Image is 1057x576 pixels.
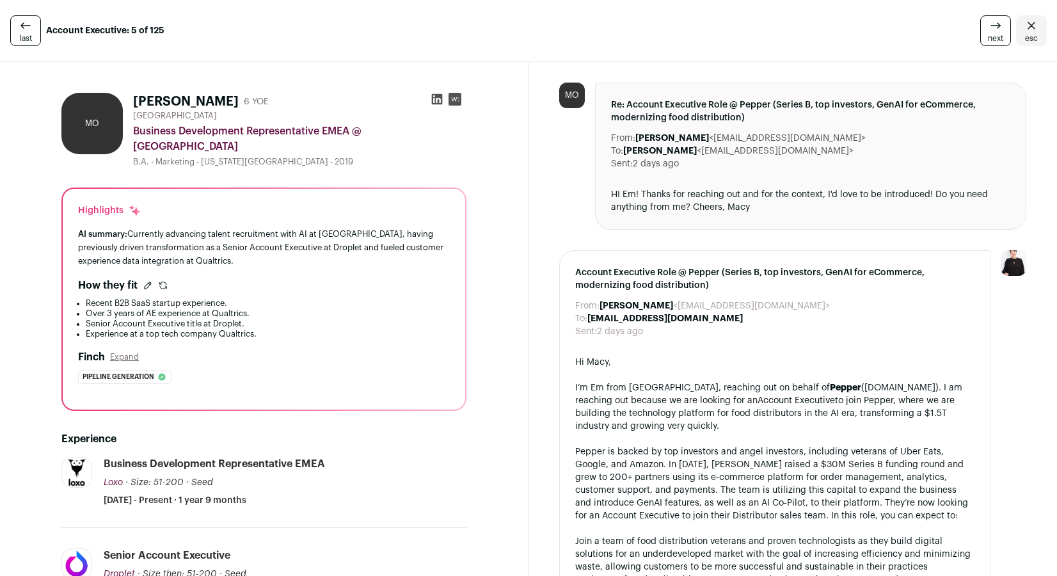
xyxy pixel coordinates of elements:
strong: Account Executive: 5 of 125 [46,24,164,37]
b: [PERSON_NAME] [635,134,709,143]
dt: To: [575,312,587,325]
dt: To: [611,145,623,157]
span: Account Executive Role @ Pepper (Series B, top investors, GenAI for eCommerce, modernizing food d... [575,266,974,292]
dt: Sent: [575,325,597,338]
a: Close [1016,15,1047,46]
h2: Experience [61,431,466,447]
li: Join a team of food distribution veterans and proven technologists as they build digital solution... [575,535,974,573]
a: last [10,15,41,46]
span: Pipeline generation [83,371,154,383]
dd: 2 days ago [633,157,679,170]
div: B.A. - Marketing - [US_STATE][GEOGRAPHIC_DATA] - 2019 [133,157,466,167]
span: · [186,476,189,489]
dd: <[EMAIL_ADDRESS][DOMAIN_NAME]> [635,132,866,145]
li: Senior Account Executive title at Droplet. [86,319,450,329]
img: 9240684-medium_jpg [1001,250,1026,276]
span: [GEOGRAPHIC_DATA] [133,111,217,121]
div: Pepper is backed by top investors and angel investors, including veterans of Uber Eats, Google, a... [575,445,974,522]
span: AI summary: [78,230,127,238]
h2: How they fit [78,278,138,293]
h2: Finch [78,349,105,365]
dt: Sent: [611,157,633,170]
div: MO [559,83,585,108]
dd: <[EMAIL_ADDRESS][DOMAIN_NAME]> [623,145,854,157]
div: Senior Account Executive [104,548,230,563]
li: Recent B2B SaaS startup experience. [86,298,450,308]
h1: [PERSON_NAME] [133,93,239,111]
div: HI Em! Thanks for reaching out and for the context, I'd love to be introduced! Do you need anythi... [611,188,1010,214]
div: Business Development Representative EMEA @ [GEOGRAPHIC_DATA] [133,124,466,154]
dt: From: [575,300,600,312]
dd: <[EMAIL_ADDRESS][DOMAIN_NAME]> [600,300,830,312]
div: 6 YOE [244,95,269,108]
img: c0ac994f5548ce8c99320bb576813795e744091c8e4be1af3186cd5d8660ad57.png [62,458,91,487]
div: MO [61,93,123,154]
span: next [988,33,1003,44]
li: Over 3 years of AE experience at Qualtrics. [86,308,450,319]
div: Highlights [78,204,141,217]
span: Seed [191,478,213,487]
div: Currently advancing talent recruitment with AI at [GEOGRAPHIC_DATA], having previously driven tra... [78,227,450,268]
a: Account Executive [758,396,835,405]
dt: From: [611,132,635,145]
span: [DATE] - Present · 1 year 9 months [104,494,246,507]
span: last [20,33,32,44]
strong: Pepper [830,383,861,392]
div: Hi Macy, [575,356,974,369]
span: Loxo [104,478,123,487]
b: [PERSON_NAME] [600,301,673,310]
button: Expand [110,352,139,362]
dd: 2 days ago [597,325,643,338]
li: Experience at a top tech company Qualtrics. [86,329,450,339]
div: I’m Em from [GEOGRAPHIC_DATA], reaching out on behalf of ([DOMAIN_NAME]). I am reaching out becau... [575,381,974,433]
span: esc [1025,33,1038,44]
a: next [980,15,1011,46]
div: Business Development Representative EMEA [104,457,325,471]
b: [PERSON_NAME] [623,147,697,156]
b: [EMAIL_ADDRESS][DOMAIN_NAME] [587,314,743,323]
span: · Size: 51-200 [125,478,184,487]
span: Re: Account Executive Role @ Pepper (Series B, top investors, GenAI for eCommerce, modernizing fo... [611,99,1010,124]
